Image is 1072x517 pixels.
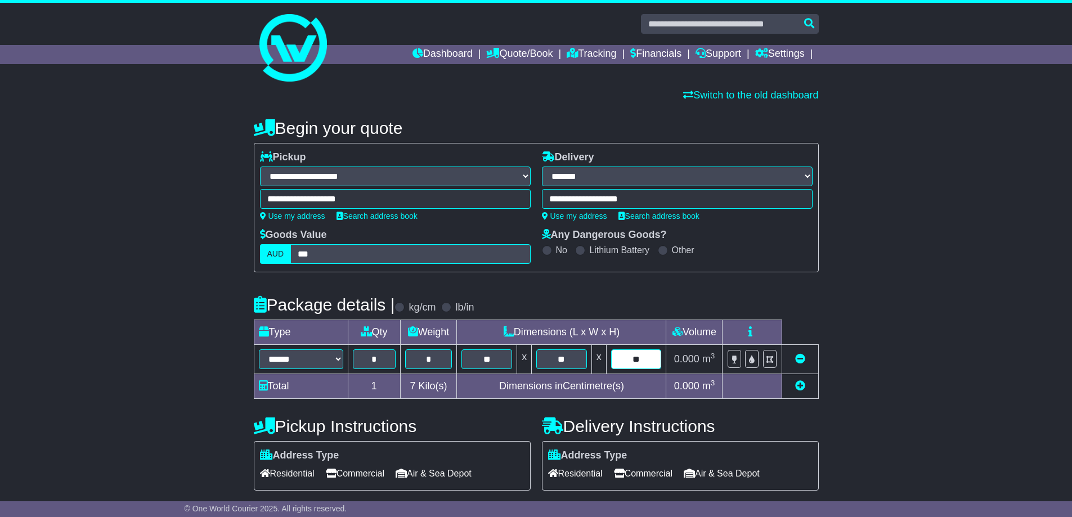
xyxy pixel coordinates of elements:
[630,45,681,64] a: Financials
[457,374,666,399] td: Dimensions in Centimetre(s)
[396,465,472,482] span: Air & Sea Depot
[702,353,715,365] span: m
[260,151,306,164] label: Pickup
[542,212,607,221] a: Use my address
[567,45,616,64] a: Tracking
[410,380,415,392] span: 7
[260,449,339,462] label: Address Type
[556,245,567,255] label: No
[542,151,594,164] label: Delivery
[711,352,715,360] sup: 3
[455,302,474,314] label: lb/in
[589,245,649,255] label: Lithium Battery
[348,374,400,399] td: 1
[400,320,457,345] td: Weight
[666,320,723,345] td: Volume
[254,374,348,399] td: Total
[684,465,760,482] span: Air & Sea Depot
[618,212,699,221] a: Search address book
[614,465,672,482] span: Commercial
[542,229,667,241] label: Any Dangerous Goods?
[260,212,325,221] a: Use my address
[348,320,400,345] td: Qty
[548,465,603,482] span: Residential
[696,45,741,64] a: Support
[517,345,532,374] td: x
[254,295,395,314] h4: Package details |
[457,320,666,345] td: Dimensions (L x W x H)
[185,504,347,513] span: © One World Courier 2025. All rights reserved.
[755,45,805,64] a: Settings
[254,417,531,435] h4: Pickup Instructions
[683,89,818,101] a: Switch to the old dashboard
[260,465,315,482] span: Residential
[260,244,291,264] label: AUD
[412,45,473,64] a: Dashboard
[400,374,457,399] td: Kilo(s)
[548,449,627,462] label: Address Type
[795,380,805,392] a: Add new item
[326,465,384,482] span: Commercial
[795,353,805,365] a: Remove this item
[486,45,553,64] a: Quote/Book
[254,320,348,345] td: Type
[702,380,715,392] span: m
[591,345,606,374] td: x
[254,119,819,137] h4: Begin your quote
[711,379,715,387] sup: 3
[409,302,436,314] label: kg/cm
[674,380,699,392] span: 0.000
[674,353,699,365] span: 0.000
[542,417,819,435] h4: Delivery Instructions
[672,245,694,255] label: Other
[337,212,418,221] a: Search address book
[260,229,327,241] label: Goods Value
